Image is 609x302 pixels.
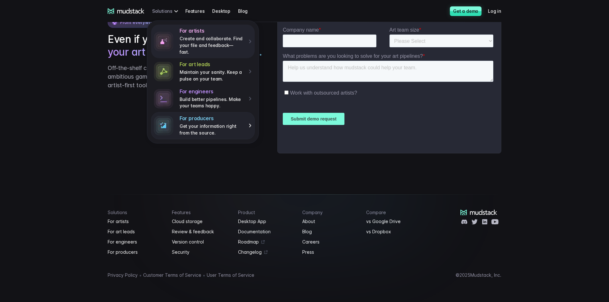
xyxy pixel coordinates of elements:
h4: For engineers [180,88,244,95]
img: stylized terminal icon [154,89,173,108]
a: Press [302,248,359,256]
h4: For producers [180,115,244,122]
a: Cloud storage [172,218,231,225]
h4: Compare [366,210,423,215]
span: • [203,272,205,278]
a: Desktop [212,5,238,17]
a: mudstack logo [108,8,144,14]
a: User Terms of Service [207,271,254,279]
p: Build better pipelines. Make your teams happy. [180,96,244,109]
a: For artistsCreate and collaborate. Find your file and feedback— fast. [151,25,255,58]
a: For art leadsMaintain your sanity. Keep a pulse on your team. [151,58,255,85]
img: stylized terminal icon [154,116,173,135]
span: From everywhere. At any time. [120,19,188,25]
p: Create and collaborate. Find your file and feedback— fast. [180,35,244,55]
a: Review & feedback [172,228,231,236]
h4: Product [238,210,295,215]
a: For producersGet your information right from the source. [151,112,255,139]
a: Security [172,248,231,256]
a: Privacy Policy [108,271,138,279]
a: For producers [108,248,164,256]
div: Solutions [152,5,180,17]
a: Version control [172,238,231,246]
span: your art needs to be accessible. [108,46,262,58]
p: Off-the-shelf cloud storage solutions don’t work for ambitious game studios. Change the status qu... [108,64,265,89]
a: vs Google Drive [366,218,423,225]
a: Roadmap [238,238,295,246]
a: For engineers [108,238,164,246]
a: Customer Terms of Service [143,271,201,279]
h2: Even if your team is remote, [108,33,265,58]
a: mudstack logo [460,210,497,215]
div: © 2025 Mudstack, Inc. [456,273,501,278]
a: Features [185,5,212,17]
a: Get a demo [450,6,482,16]
a: Careers [302,238,359,246]
a: For engineersBuild better pipelines. Make your teams happy. [151,85,255,112]
h4: For artists [180,27,244,34]
img: connected dots icon [154,62,173,81]
p: Maintain your sanity. Keep a pulse on your team. [180,69,244,82]
a: Blog [238,5,255,17]
span: • [139,272,142,278]
a: Changelog [238,248,295,256]
a: For artists [108,218,164,225]
img: spray paint icon [154,32,173,51]
a: Log in [488,5,509,17]
a: For art leads [108,228,164,236]
a: vs Dropbox [366,228,423,236]
a: About [302,218,359,225]
a: Documentation [238,228,295,236]
h4: Features [172,210,231,215]
a: Blog [302,228,359,236]
h4: Solutions [108,210,164,215]
a: Desktop App [238,218,295,225]
p: Get your information right from the source. [180,123,244,136]
h4: Company [302,210,359,215]
h4: For art leads [180,61,244,68]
